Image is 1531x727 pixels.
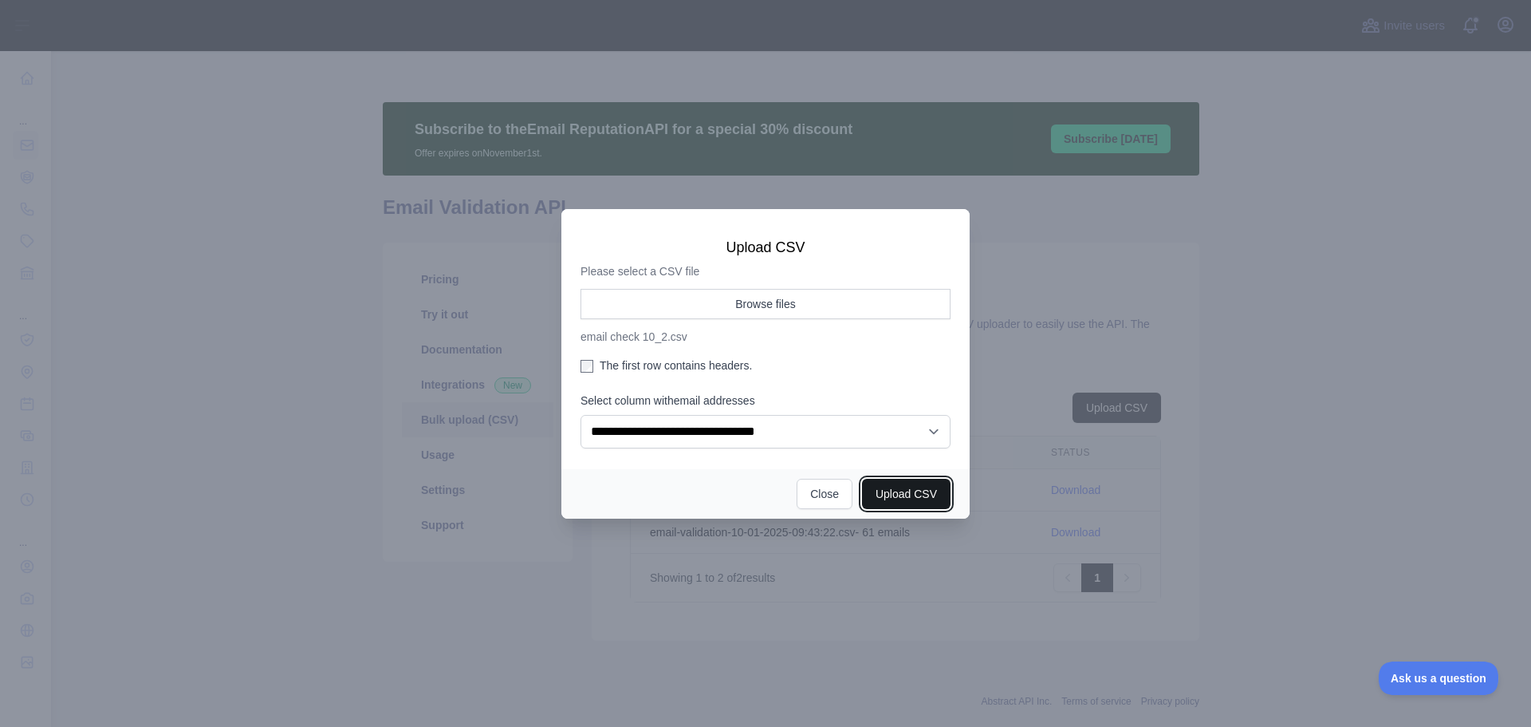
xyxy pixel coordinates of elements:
[581,360,593,373] input: The first row contains headers.
[581,358,950,373] label: The first row contains headers.
[581,238,950,257] h3: Upload CSV
[581,393,950,409] label: Select column with email addresses
[862,479,950,509] button: Upload CSV
[581,289,950,319] button: Browse files
[797,479,852,509] button: Close
[581,329,950,345] p: email check 10_2.csv
[1379,662,1499,695] iframe: Toggle Customer Support
[581,263,950,279] p: Please select a CSV file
